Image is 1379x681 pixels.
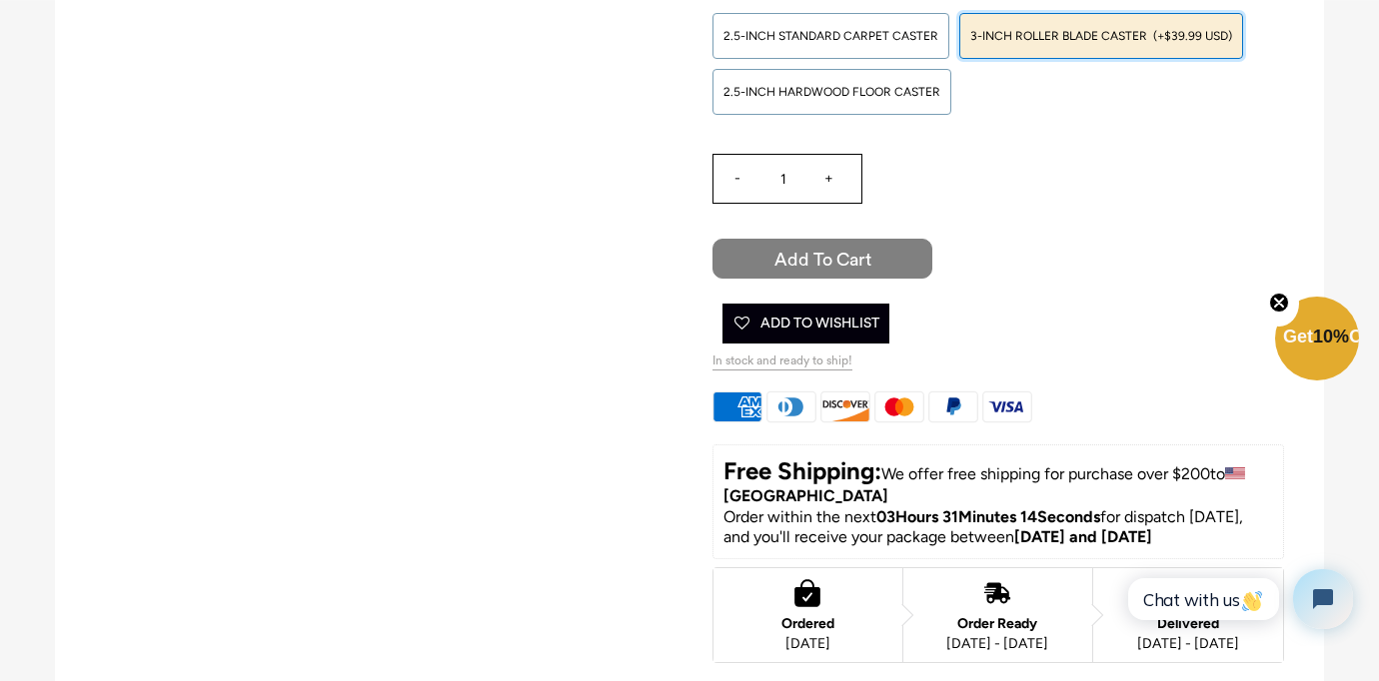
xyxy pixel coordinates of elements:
span: In stock and ready to ship! [712,353,852,370]
button: Add To Wishlist [722,304,889,343]
p: to [723,455,1273,507]
span: We offer free shipping for purchase over $200 [881,464,1210,483]
p: Order within the next for dispatch [DATE], and you'll receive your package between [723,507,1273,549]
span: Get Off [1283,327,1375,346]
input: - [713,155,761,203]
div: Ordered [781,616,834,632]
span: 2.5-inch Hardwood Floor Caster [723,85,940,99]
button: Close teaser [1259,281,1299,327]
strong: [GEOGRAPHIC_DATA] [723,486,888,505]
strong: Free Shipping: [723,456,881,485]
div: [DATE] [781,636,834,652]
div: Get10%OffClose teaser [1275,299,1359,382]
span: 10% [1313,327,1349,346]
input: + [805,155,853,203]
span: 03Hours 31Minutes 14Seconds [876,507,1100,526]
div: [DATE] - [DATE] [946,636,1048,652]
button: Add to Cart [712,239,932,279]
span: 2.5-inch Standard Carpet Caster [723,29,938,43]
iframe: Tidio Chat [1106,552,1370,646]
div: Order Ready [946,616,1048,632]
span: 3-inch Roller Blade Caster [970,29,1147,43]
strong: [DATE] and [DATE] [1014,527,1152,546]
span: (+$39.99 USD) [1153,30,1232,42]
span: Add To Wishlist [732,304,879,343]
div: [DATE] - [DATE] [1137,636,1239,652]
